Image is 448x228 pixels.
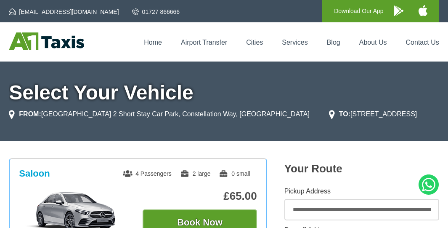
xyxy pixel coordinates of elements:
a: Services [282,39,308,46]
img: A1 Taxis Android App [394,5,403,16]
a: About Us [359,39,387,46]
a: Blog [327,39,340,46]
strong: FROM: [19,110,41,118]
span: 0 small [219,170,250,177]
li: [STREET_ADDRESS] [329,109,417,119]
p: Download Our App [334,6,384,16]
h1: Select Your Vehicle [9,83,439,103]
h2: Your Route [284,162,439,175]
a: Cities [246,39,263,46]
p: £65.00 [143,190,257,203]
h3: Saloon [19,168,50,179]
label: Pickup Address [284,188,439,195]
li: [GEOGRAPHIC_DATA] 2 Short Stay Car Park, Constellation Way, [GEOGRAPHIC_DATA] [9,109,310,119]
a: Contact Us [406,39,439,46]
span: 4 Passengers [123,170,172,177]
strong: TO: [339,110,350,118]
img: A1 Taxis iPhone App [419,5,427,16]
a: Home [144,39,162,46]
span: 2 large [180,170,211,177]
a: 01727 866666 [132,8,180,16]
img: A1 Taxis St Albans LTD [9,32,84,50]
a: [EMAIL_ADDRESS][DOMAIN_NAME] [9,8,119,16]
a: Airport Transfer [181,39,227,46]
